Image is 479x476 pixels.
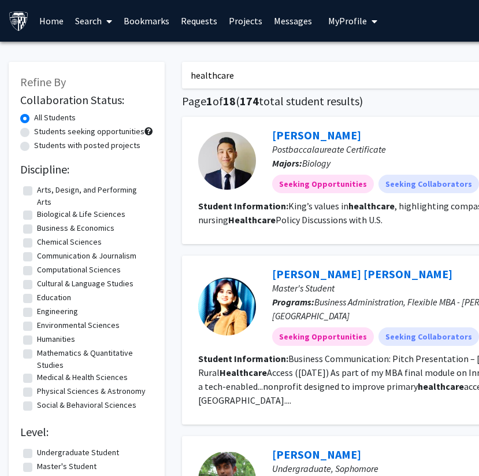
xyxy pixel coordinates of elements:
b: healthcare [348,200,395,212]
span: Master's Student [272,282,335,294]
h2: Collaboration Status: [20,93,153,107]
b: Majors: [272,157,302,169]
span: Undergraduate, Sophomore [272,463,378,474]
label: Environmental Sciences [37,319,120,331]
label: Engineering [37,305,78,318]
label: Biological & Life Sciences [37,208,125,220]
b: Healthcare [228,214,276,226]
label: Computational Sciences [37,264,121,276]
span: Postbaccalaureate Certificate [272,143,386,155]
a: Home [34,1,69,41]
label: Mathematics & Quantitative Studies [37,347,150,371]
span: My Profile [328,15,367,27]
label: Chemical Sciences [37,236,102,248]
a: Projects [223,1,268,41]
label: Communication & Journalism [37,250,136,262]
a: Messages [268,1,318,41]
label: Physical Sciences & Astronomy [37,385,146,397]
b: Student Information: [198,353,288,364]
span: Biology [302,157,331,169]
label: Social & Behavioral Sciences [37,399,136,411]
a: [PERSON_NAME] [272,447,361,462]
h2: Level: [20,425,153,439]
span: 18 [223,94,236,108]
b: Healthcare [220,367,267,378]
label: All Students [34,112,76,124]
mat-chip: Seeking Opportunities [272,175,374,193]
a: [PERSON_NAME] [PERSON_NAME] [272,267,452,281]
label: Arts, Design, and Performing Arts [37,184,150,208]
label: Students seeking opportunities [34,126,144,138]
b: healthcare [418,381,464,392]
label: Undergraduate Student [37,447,119,459]
label: Master's Student [37,460,96,473]
b: Student Information: [198,200,288,212]
label: Humanities [37,333,75,345]
iframe: Chat [9,424,49,467]
label: Business & Economics [37,222,114,234]
a: Bookmarks [118,1,175,41]
span: Refine By [20,75,66,89]
span: 1 [206,94,213,108]
mat-chip: Seeking Collaborators [378,327,479,346]
label: Medical & Health Sciences [37,371,128,383]
b: Programs: [272,296,314,308]
label: Students with posted projects [34,139,140,152]
label: Education [37,291,71,304]
img: Johns Hopkins University Logo [9,11,29,31]
label: Cultural & Language Studies [37,278,133,290]
span: 174 [240,94,259,108]
mat-chip: Seeking Collaborators [378,175,479,193]
a: [PERSON_NAME] [272,128,361,142]
a: Search [69,1,118,41]
h2: Discipline: [20,163,153,176]
mat-chip: Seeking Opportunities [272,327,374,346]
a: Requests [175,1,223,41]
